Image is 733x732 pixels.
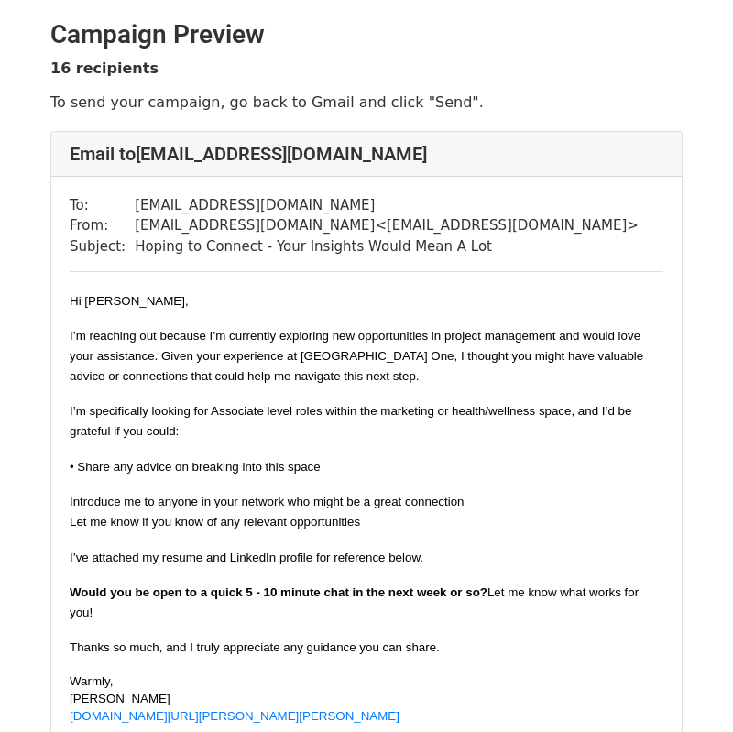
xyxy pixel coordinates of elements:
span: I’ve attached my resume and LinkedIn profile for reference below. [70,551,423,564]
td: [EMAIL_ADDRESS][DOMAIN_NAME] [135,195,639,216]
strong: 16 recipients [50,60,159,77]
span: Thanks so much, and I truly appreciate any guidance you can share. [70,640,440,654]
span: Let me know if you know of any relevant opportunities [70,515,360,529]
span: Introduce me to anyone in your network who might be a great connection [70,495,464,508]
span: I’m reaching out because I’m currently exploring new opportunities in project management and woul... [70,329,643,383]
td: Subject: [70,236,135,257]
span: Warmly, [70,674,113,688]
span: Let me know what works for you! [70,585,639,619]
td: Hoping to Connect - Your Insights Would Mean A Lot [135,236,639,257]
h4: Email to [EMAIL_ADDRESS][DOMAIN_NAME] [70,143,663,165]
span: Would you be open to a quick 5 - 10 minute chat in the next week or so? [70,585,487,599]
a: [DOMAIN_NAME][URL][PERSON_NAME][PERSON_NAME] [70,709,399,723]
td: From: [70,215,135,236]
td: [EMAIL_ADDRESS][DOMAIN_NAME] < [EMAIL_ADDRESS][DOMAIN_NAME] > [135,215,639,236]
h2: Campaign Preview [50,19,683,50]
span: I’m specifically looking for Associate level roles within the marketing or health/wellness space,... [70,404,631,438]
p: To send your campaign, go back to Gmail and click "Send". [50,93,683,112]
span: Hi [PERSON_NAME], [70,294,189,308]
span: • Share any advice on breaking into this space [70,460,321,474]
td: To: [70,195,135,216]
span: [PERSON_NAME] [70,692,170,705]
